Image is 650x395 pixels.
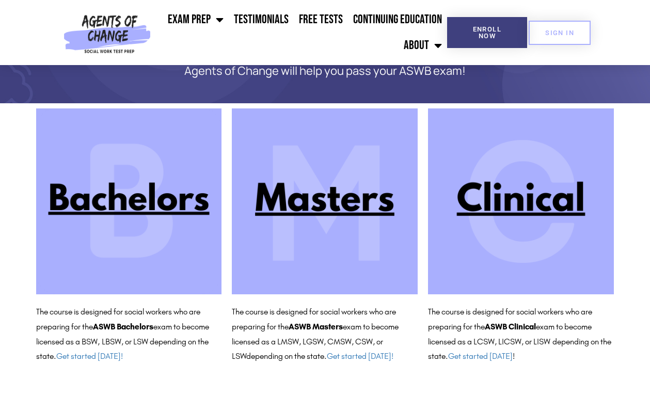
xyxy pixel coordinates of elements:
a: Enroll Now [447,17,527,48]
a: Get started [DATE]! [327,351,393,361]
p: The course is designed for social workers who are preparing for the exam to become licensed as a ... [232,305,418,364]
b: ASWB Masters [289,322,343,331]
span: SIGN IN [545,29,574,36]
a: About [399,33,447,58]
a: Continuing Education [348,7,447,33]
a: Exam Prep [163,7,229,33]
p: The course is designed for social workers who are preparing for the exam to become licensed as a ... [428,305,614,364]
p: Agents of Change will help you pass your ASWB exam! [72,65,578,77]
a: SIGN IN [529,21,591,45]
nav: Menu [155,7,447,58]
b: ASWB Clinical [485,322,536,331]
b: ASWB Bachelors [93,322,153,331]
a: Free Tests [294,7,348,33]
a: Testimonials [229,7,294,33]
span: depending on the state. [246,351,393,361]
a: Get started [DATE]! [56,351,123,361]
a: Get started [DATE] [448,351,513,361]
span: . ! [446,351,515,361]
p: The course is designed for social workers who are preparing for the exam to become licensed as a ... [36,305,222,364]
span: Enroll Now [464,26,510,39]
